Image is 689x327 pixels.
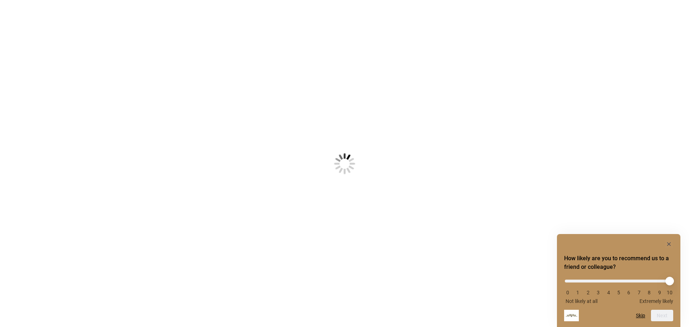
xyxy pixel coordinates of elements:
div: How likely are you to recommend us to a friend or colleague? Select an option from 0 to 10, with ... [564,274,673,304]
span: Extremely likely [639,298,673,304]
h2: How likely are you to recommend us to a friend or colleague? Select an option from 0 to 10, with ... [564,254,673,271]
button: Skip [636,313,645,318]
img: Loading [299,118,390,210]
li: 9 [656,290,663,295]
li: 2 [585,290,592,295]
li: 10 [666,290,673,295]
span: Not likely at all [566,298,597,304]
li: 0 [564,290,571,295]
button: Next question [651,310,673,321]
li: 7 [636,290,643,295]
div: How likely are you to recommend us to a friend or colleague? Select an option from 0 to 10, with ... [564,240,673,321]
li: 1 [574,290,581,295]
button: Hide survey [665,240,673,248]
li: 8 [646,290,653,295]
li: 6 [625,290,632,295]
li: 5 [615,290,622,295]
li: 4 [605,290,612,295]
li: 3 [595,290,602,295]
